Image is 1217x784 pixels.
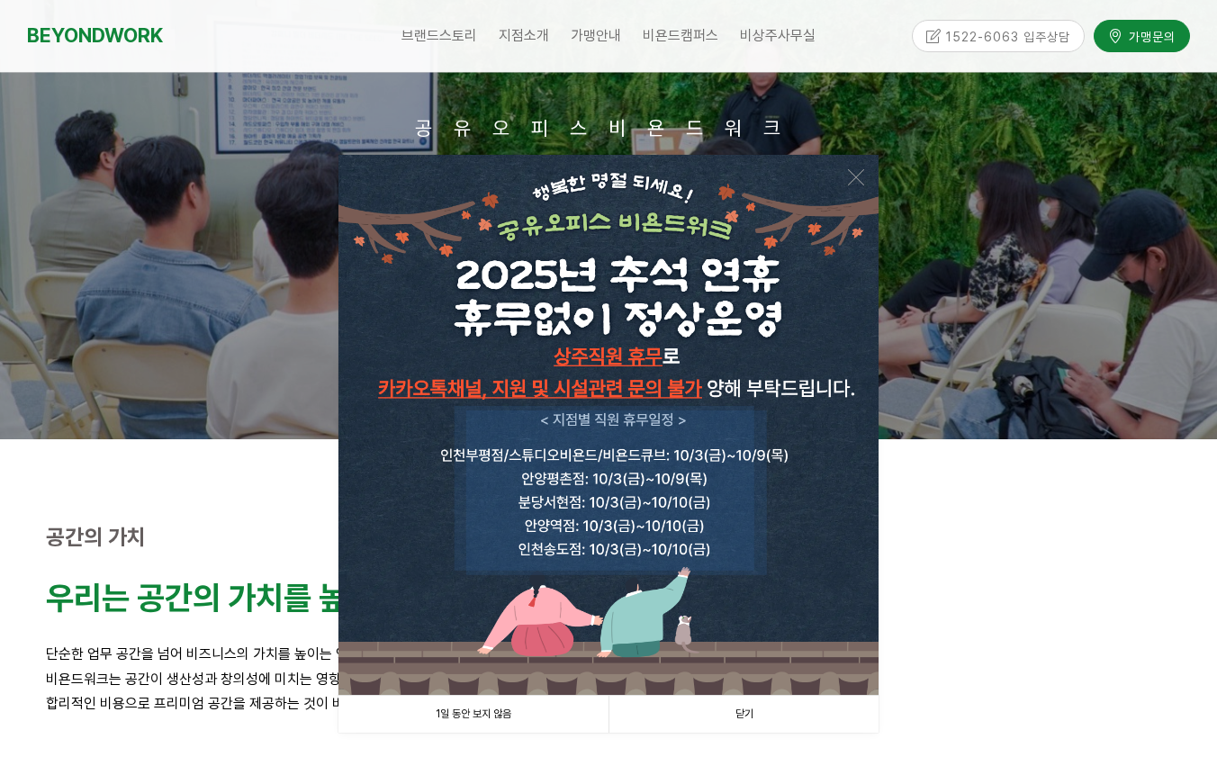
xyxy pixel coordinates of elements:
[46,667,1171,691] p: 비욘드워크는 공간이 생산성과 창의성에 미치는 영향을 잘 알고 있습니다.
[338,155,879,695] img: fee4503f82b0d.png
[46,579,438,617] strong: 우리는 공간의 가치를 높입니다.
[338,696,608,733] a: 1일 동안 보지 않음
[643,27,718,44] span: 비욘드캠퍼스
[632,14,729,59] a: 비욘드캠퍼스
[391,14,488,59] a: 브랜드스토리
[740,27,816,44] span: 비상주사무실
[608,696,879,733] a: 닫기
[729,14,826,59] a: 비상주사무실
[401,27,477,44] span: 브랜드스토리
[27,19,163,52] a: BEYONDWORK
[488,14,560,59] a: 지점소개
[560,14,632,59] a: 가맹안내
[499,27,549,44] span: 지점소개
[46,642,1171,666] p: 단순한 업무 공간을 넘어 비즈니스의 가치를 높이는 영감의 공간을 만듭니다.
[1123,24,1176,42] span: 가맹문의
[1094,17,1190,49] a: 가맹문의
[46,524,146,550] strong: 공간의 가치
[571,27,621,44] span: 가맹안내
[46,691,1171,716] p: 합리적인 비용으로 프리미엄 공간을 제공하는 것이 비욘드워크의 철학입니다.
